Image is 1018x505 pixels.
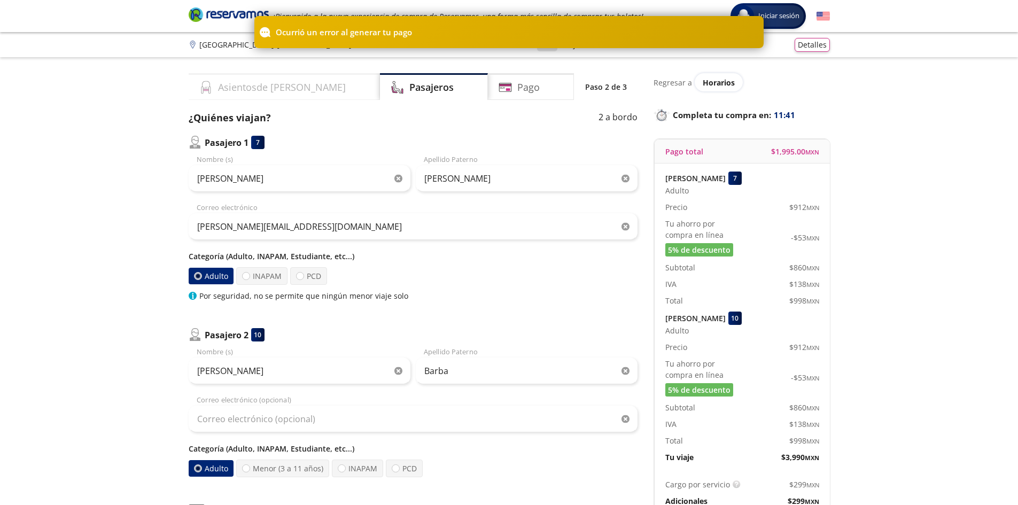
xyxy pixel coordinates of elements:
small: MXN [806,344,819,352]
label: PCD [386,460,423,477]
p: 2 a bordo [599,111,638,125]
small: MXN [806,404,819,412]
h4: Pago [517,80,540,95]
span: 5% de descuento [668,384,731,395]
p: Por seguridad, no se permite que ningún menor viaje solo [199,290,408,301]
p: Ocurrió un error al generar tu pago [276,26,412,38]
p: [PERSON_NAME] [665,173,726,184]
label: Adulto [188,268,233,284]
small: MXN [806,234,819,242]
input: Apellido Paterno [416,358,638,384]
small: MXN [806,204,819,212]
span: 5% de descuento [668,244,731,255]
span: Horarios [703,77,735,88]
p: Subtotal [665,402,695,413]
input: Nombre (s) [189,165,410,192]
label: INAPAM [236,267,287,285]
small: MXN [806,281,819,289]
p: Pago total [665,146,703,157]
span: $ 138 [789,278,819,290]
div: 7 [251,136,265,149]
p: Cargo por servicio [665,479,730,490]
p: Subtotal [665,262,695,273]
input: Correo electrónico [189,213,638,240]
p: ¿Quiénes viajan? [189,111,271,125]
p: IVA [665,418,677,430]
span: Adulto [665,185,689,196]
span: Adulto [665,325,689,336]
p: Regresar a [654,77,692,88]
p: Pasajero 2 [205,329,248,341]
span: $ 912 [789,201,819,213]
small: MXN [806,421,819,429]
label: INAPAM [332,460,383,477]
span: $ 998 [789,435,819,446]
span: $ 3,990 [781,452,819,463]
small: MXN [805,454,819,462]
small: MXN [806,264,819,272]
p: Categoría (Adulto, INAPAM, Estudiante, etc...) [189,251,638,262]
span: -$ 53 [791,232,819,243]
h4: Asientos de [PERSON_NAME] [218,80,346,95]
p: Tu viaje [665,452,694,463]
i: Brand Logo [189,6,269,22]
span: $ 860 [789,402,819,413]
p: Precio [665,201,687,213]
div: 10 [251,328,265,341]
span: $ 299 [789,479,819,490]
small: MXN [805,148,819,156]
p: Total [665,295,683,306]
p: IVA [665,278,677,290]
div: 7 [728,172,742,185]
span: Iniciar sesión [754,11,804,21]
p: Tu ahorro por compra en línea [665,218,742,240]
label: Adulto [188,460,233,477]
p: Paso 2 de 3 [585,81,627,92]
small: MXN [806,374,819,382]
span: $ 860 [789,262,819,273]
h4: Pasajeros [409,80,454,95]
span: -$ 53 [791,372,819,383]
div: 10 [728,312,742,325]
p: Pasajero 1 [205,136,248,149]
p: Categoría (Adulto, INAPAM, Estudiante, etc...) [189,443,638,454]
a: Brand Logo [189,6,269,26]
input: Apellido Paterno [416,165,638,192]
span: 11:41 [774,109,795,121]
span: $ 998 [789,295,819,306]
p: Total [665,435,683,446]
small: MXN [806,297,819,305]
small: MXN [806,481,819,489]
span: $ 912 [789,341,819,353]
input: Nombre (s) [189,358,410,384]
small: MXN [806,437,819,445]
p: Precio [665,341,687,353]
label: Menor (3 a 11 años) [236,460,329,477]
span: $ 138 [789,418,819,430]
p: [PERSON_NAME] [665,313,726,324]
em: ¡Bienvenido a la nueva experiencia de compra de Reservamos, una forma más sencilla de comprar tus... [273,11,643,21]
p: Tu ahorro por compra en línea [665,358,742,380]
p: Completa tu compra en : [654,107,830,122]
input: Correo electrónico (opcional) [189,406,638,432]
span: $ 1,995.00 [771,146,819,157]
label: PCD [290,267,327,285]
button: English [817,10,830,23]
div: Regresar a ver horarios [654,73,830,91]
